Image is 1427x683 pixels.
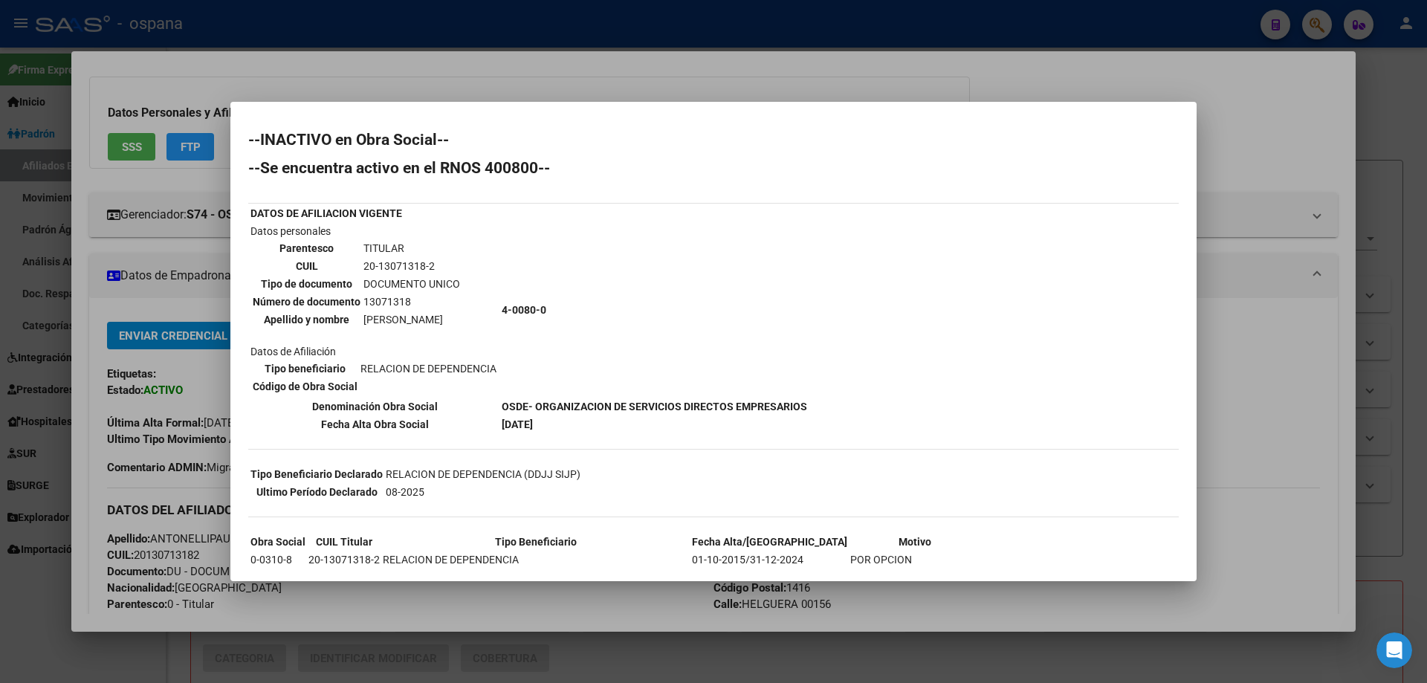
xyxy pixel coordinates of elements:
td: Datos personales Datos de Afiliación [250,223,499,397]
td: DOCUMENTO UNICO [363,276,461,292]
td: 01-10-2015/31-12-2024 [691,551,848,568]
th: Tipo Beneficiario Declarado [250,466,384,482]
th: Número de documento [252,294,361,310]
th: Ultimo Período Declarado [250,484,384,500]
td: 0-0310-8 [250,551,306,568]
th: Motivo [850,534,980,550]
td: 20-13071318-2 [308,551,381,568]
td: 08-2025 [385,484,581,500]
b: 4-0080-0 [502,304,546,316]
h2: --Se encuentra activo en el RNOS 400800-- [248,161,1179,175]
h2: --INACTIVO en Obra Social-- [248,132,1179,147]
td: [PERSON_NAME] [363,311,461,328]
th: Parentesco [252,240,361,256]
b: [DATE] [502,418,533,430]
th: Obra Social [250,534,306,550]
th: Tipo Beneficiario [382,534,690,550]
td: RELACION DE DEPENDENCIA [382,551,690,568]
td: TITULAR [363,240,461,256]
th: CUIL [252,258,361,274]
b: OSDE- ORGANIZACION DE SERVICIOS DIRECTOS EMPRESARIOS [502,401,807,412]
th: Apellido y nombre [252,311,361,328]
th: Fecha Alta Obra Social [250,416,499,433]
th: Fecha Alta/[GEOGRAPHIC_DATA] [691,534,848,550]
td: RELACION DE DEPENDENCIA [360,360,497,377]
td: 20-13071318-2 [363,258,461,274]
th: Tipo beneficiario [252,360,358,377]
iframe: Intercom live chat [1376,632,1412,668]
td: RELACION DE DEPENDENCIA (DDJJ SIJP) [385,466,581,482]
th: Denominación Obra Social [250,398,499,415]
th: Tipo de documento [252,276,361,292]
th: CUIL Titular [308,534,381,550]
td: POR OPCION [850,551,980,568]
th: Código de Obra Social [252,378,358,395]
td: 13071318 [363,294,461,310]
b: DATOS DE AFILIACION VIGENTE [250,207,402,219]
